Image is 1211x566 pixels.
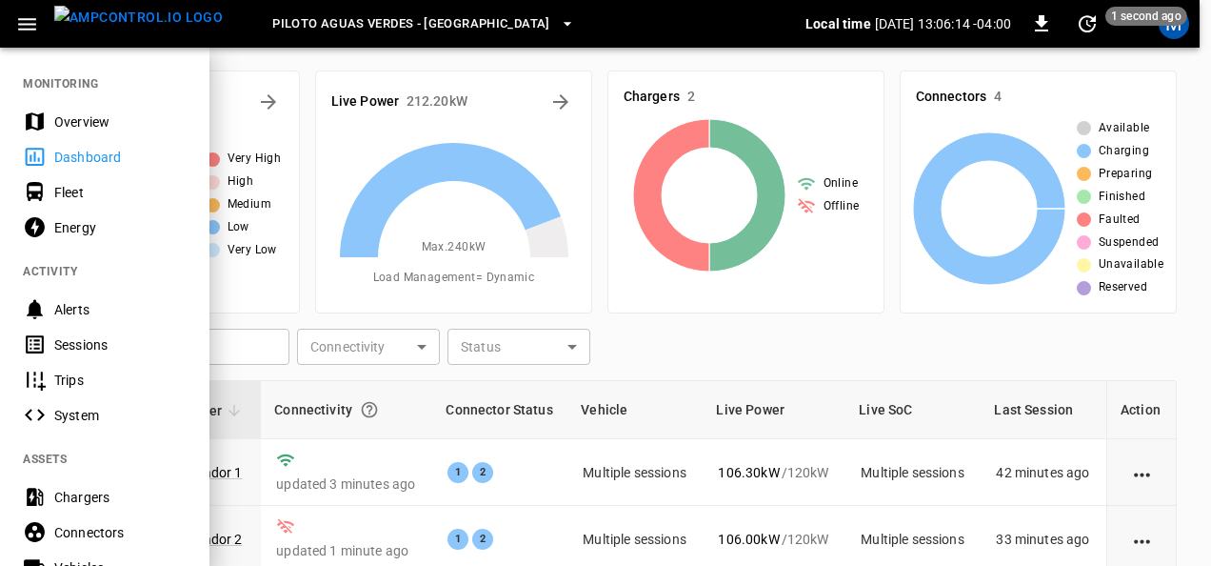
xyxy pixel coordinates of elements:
[1105,7,1187,26] span: 1 second ago
[54,6,223,30] img: ampcontrol.io logo
[54,183,187,202] div: Fleet
[805,14,871,33] p: Local time
[54,371,187,390] div: Trips
[54,300,187,319] div: Alerts
[54,335,187,354] div: Sessions
[875,14,1011,33] p: [DATE] 13:06:14 -04:00
[54,523,187,542] div: Connectors
[1072,9,1102,39] button: set refresh interval
[54,218,187,237] div: Energy
[54,148,187,167] div: Dashboard
[272,13,550,35] span: Piloto Aguas Verdes - [GEOGRAPHIC_DATA]
[54,406,187,425] div: System
[54,488,187,507] div: Chargers
[54,112,187,131] div: Overview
